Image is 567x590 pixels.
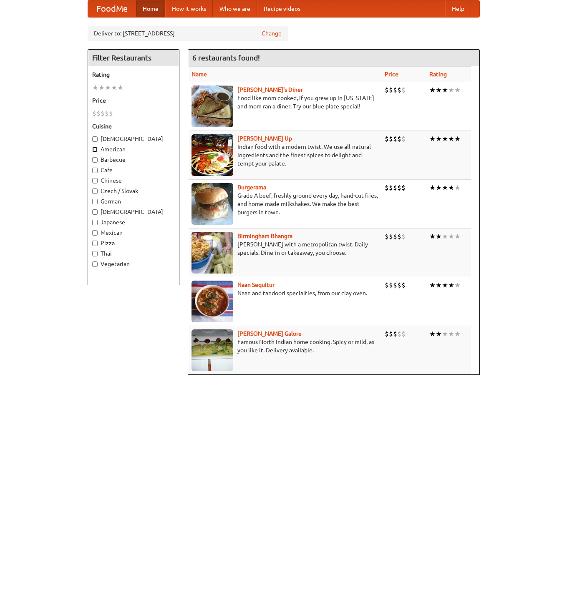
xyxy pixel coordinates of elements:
[429,183,436,192] li: ★
[92,199,98,204] input: German
[442,134,448,143] li: ★
[397,232,401,241] li: $
[401,329,406,339] li: $
[237,184,266,191] a: Burgerama
[442,329,448,339] li: ★
[92,241,98,246] input: Pizza
[237,86,303,93] a: [PERSON_NAME]'s Diner
[92,208,175,216] label: [DEMOGRAPHIC_DATA]
[448,183,454,192] li: ★
[92,187,175,195] label: Czech / Slovak
[401,183,406,192] li: $
[92,209,98,215] input: [DEMOGRAPHIC_DATA]
[436,183,442,192] li: ★
[436,134,442,143] li: ★
[92,228,175,237] label: Mexican
[92,260,175,268] label: Vegetarian
[454,232,461,241] li: ★
[88,26,288,41] div: Deliver to: [STREET_ADDRESS]
[389,329,393,339] li: $
[454,329,461,339] li: ★
[96,109,101,118] li: $
[401,281,406,290] li: $
[448,329,454,339] li: ★
[192,183,233,225] img: burgerama.jpg
[454,85,461,95] li: ★
[393,183,397,192] li: $
[237,281,275,288] b: Naan Sequitur
[92,220,98,225] input: Japanese
[442,281,448,290] li: ★
[397,134,401,143] li: $
[385,134,389,143] li: $
[136,0,165,17] a: Home
[445,0,471,17] a: Help
[385,329,389,339] li: $
[105,109,109,118] li: $
[397,281,401,290] li: $
[389,183,393,192] li: $
[92,135,175,143] label: [DEMOGRAPHIC_DATA]
[436,232,442,241] li: ★
[109,109,113,118] li: $
[237,233,292,239] a: Birmingham Bhangra
[88,0,136,17] a: FoodMe
[436,281,442,290] li: ★
[213,0,257,17] a: Who we are
[393,232,397,241] li: $
[237,135,292,142] a: [PERSON_NAME] Up
[429,232,436,241] li: ★
[92,218,175,226] label: Japanese
[88,50,179,66] h4: Filter Restaurants
[92,249,175,258] label: Thai
[92,70,175,79] h5: Rating
[442,183,448,192] li: ★
[401,232,406,241] li: $
[448,134,454,143] li: ★
[429,329,436,339] li: ★
[92,96,175,105] h5: Price
[92,147,98,152] input: American
[429,85,436,95] li: ★
[105,83,111,92] li: ★
[262,29,282,38] a: Change
[237,330,302,337] a: [PERSON_NAME] Galore
[393,281,397,290] li: $
[92,145,175,153] label: American
[393,134,397,143] li: $
[98,83,105,92] li: ★
[92,166,175,174] label: Cafe
[117,83,123,92] li: ★
[92,176,175,185] label: Chinese
[192,232,233,274] img: bhangra.jpg
[385,281,389,290] li: $
[385,183,389,192] li: $
[92,136,98,142] input: [DEMOGRAPHIC_DATA]
[385,85,389,95] li: $
[192,94,378,110] p: Food like mom cooked, if you grew up in [US_STATE] and mom ran a diner. Try our blue plate special!
[192,289,378,297] p: Naan and tandoori specialties, from our clay oven.
[92,122,175,131] h5: Cuisine
[385,232,389,241] li: $
[192,54,260,62] ng-pluralize: 6 restaurants found!
[192,191,378,216] p: Grade A beef, freshly ground every day, hand-cut fries, and home-made milkshakes. We make the bes...
[393,85,397,95] li: $
[92,168,98,173] input: Cafe
[397,329,401,339] li: $
[389,281,393,290] li: $
[389,85,393,95] li: $
[92,230,98,236] input: Mexican
[92,251,98,256] input: Thai
[436,329,442,339] li: ★
[397,183,401,192] li: $
[192,281,233,322] img: naansequitur.jpg
[92,239,175,247] label: Pizza
[92,156,175,164] label: Barbecue
[454,134,461,143] li: ★
[192,143,378,168] p: Indian food with a modern twist. We use all-natural ingredients and the finest spices to delight ...
[92,178,98,183] input: Chinese
[192,329,233,371] img: currygalore.jpg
